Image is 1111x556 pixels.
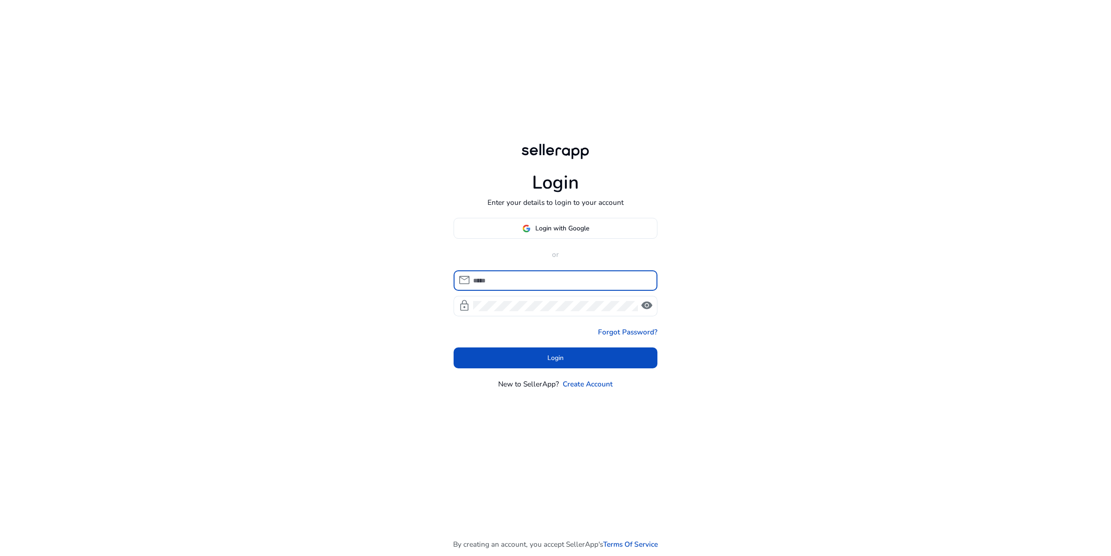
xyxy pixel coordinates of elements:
span: Login [547,353,564,363]
span: Login with Google [535,223,589,233]
span: lock [458,300,470,312]
a: Forgot Password? [598,327,657,337]
span: mail [458,274,470,286]
p: New to SellerApp? [498,379,559,389]
button: Login [454,347,658,368]
a: Terms Of Service [603,539,658,549]
img: google-logo.svg [522,224,531,233]
h1: Login [532,172,579,194]
span: visibility [641,300,653,312]
button: Login with Google [454,218,658,239]
p: Enter your details to login to your account [487,197,624,208]
p: or [454,249,658,260]
a: Create Account [563,379,613,389]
